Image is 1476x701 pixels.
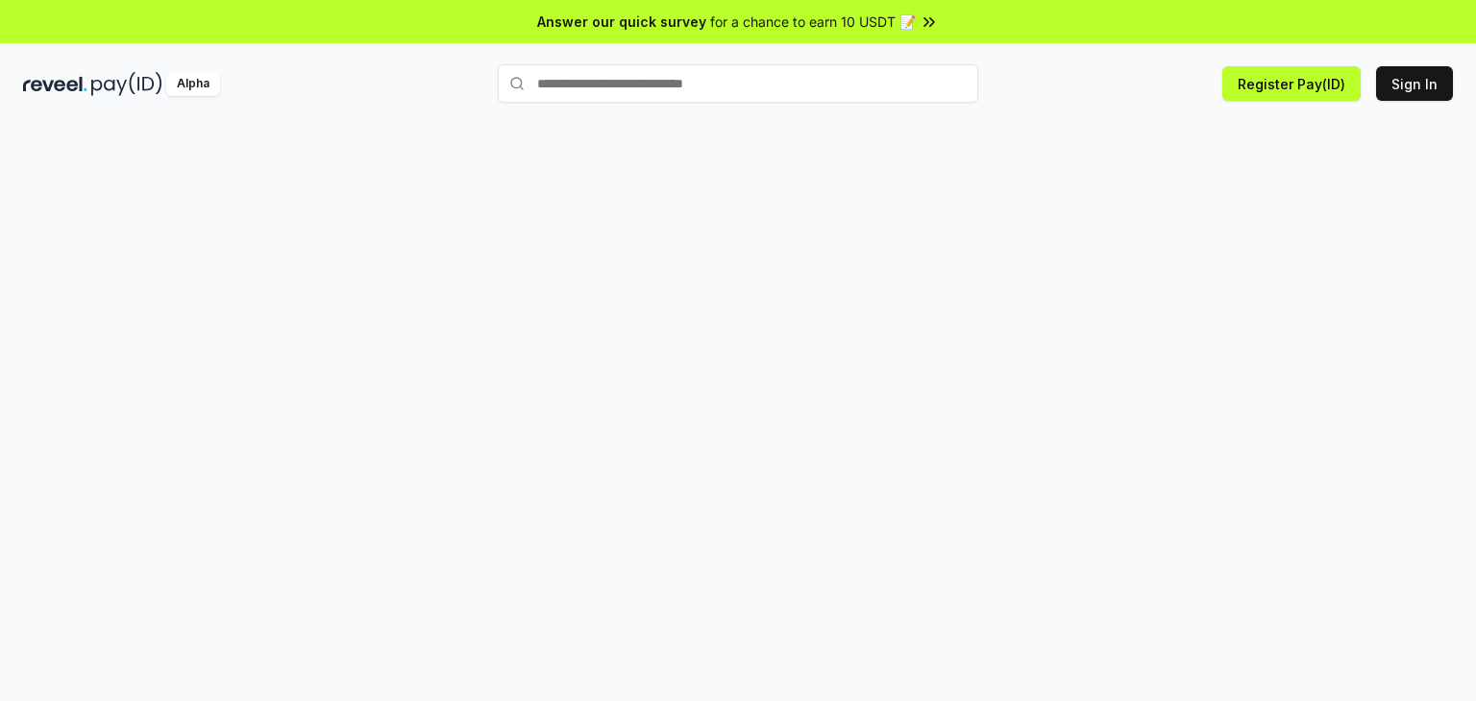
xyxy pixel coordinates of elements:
[1222,66,1361,101] button: Register Pay(ID)
[91,72,162,96] img: pay_id
[23,72,87,96] img: reveel_dark
[710,12,916,32] span: for a chance to earn 10 USDT 📝
[537,12,706,32] span: Answer our quick survey
[1376,66,1453,101] button: Sign In
[166,72,220,96] div: Alpha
